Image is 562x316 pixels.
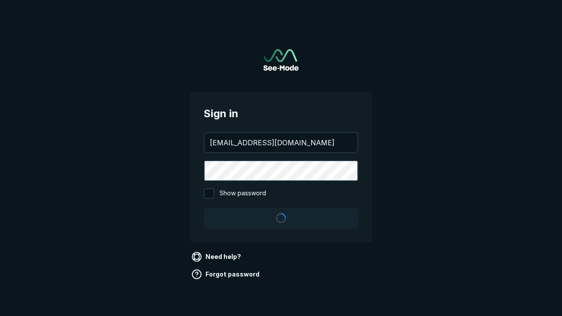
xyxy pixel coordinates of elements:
input: your@email.com [205,133,357,152]
a: Need help? [190,250,245,264]
a: Forgot password [190,267,263,281]
img: See-Mode Logo [263,49,299,71]
span: Show password [220,188,266,199]
span: Sign in [204,106,358,122]
a: Go to sign in [263,49,299,71]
